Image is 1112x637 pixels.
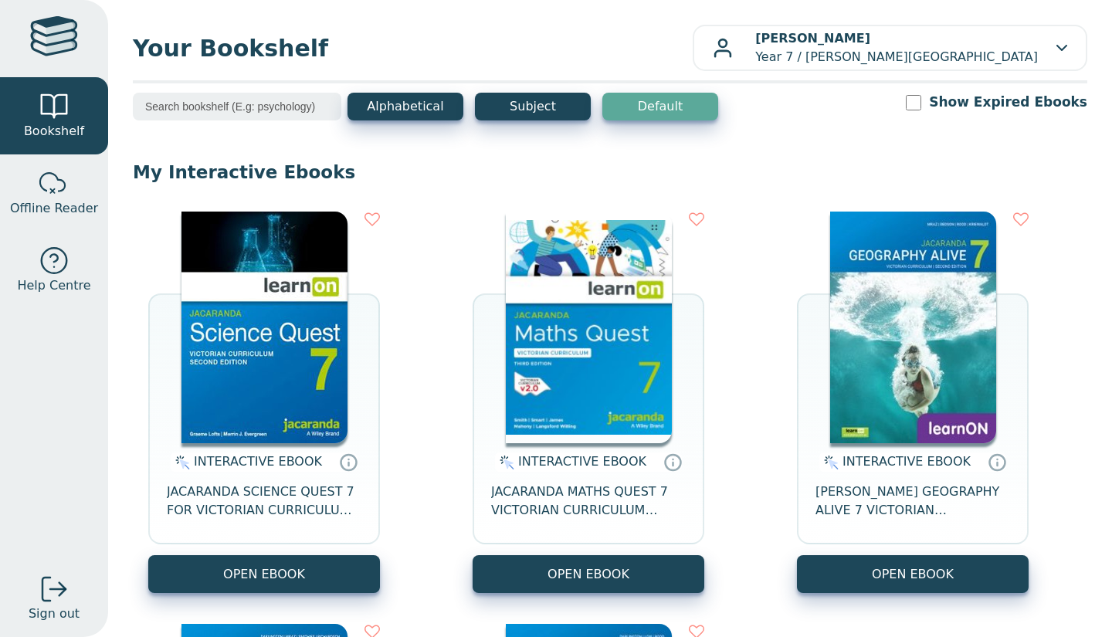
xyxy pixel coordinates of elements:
p: Year 7 / [PERSON_NAME][GEOGRAPHIC_DATA] [755,29,1038,66]
span: Bookshelf [24,122,84,141]
button: Default [602,93,718,120]
button: OPEN EBOOK [148,555,380,593]
input: Search bookshelf (E.g: psychology) [133,93,341,120]
button: [PERSON_NAME]Year 7 / [PERSON_NAME][GEOGRAPHIC_DATA] [693,25,1087,71]
img: 329c5ec2-5188-ea11-a992-0272d098c78b.jpg [181,212,347,443]
img: b87b3e28-4171-4aeb-a345-7fa4fe4e6e25.jpg [506,212,672,443]
button: Alphabetical [347,93,463,120]
span: Offline Reader [10,199,98,218]
span: JACARANDA SCIENCE QUEST 7 FOR VICTORIAN CURRICULUM LEARNON 2E EBOOK [167,483,361,520]
span: INTERACTIVE EBOOK [842,454,971,469]
a: Interactive eBooks are accessed online via the publisher’s portal. They contain interactive resou... [988,452,1006,471]
span: JACARANDA MATHS QUEST 7 VICTORIAN CURRICULUM LEARNON EBOOK 3E [491,483,686,520]
span: Your Bookshelf [133,31,693,66]
img: interactive.svg [819,453,839,472]
img: interactive.svg [495,453,514,472]
a: Interactive eBooks are accessed online via the publisher’s portal. They contain interactive resou... [339,452,358,471]
span: Help Centre [17,276,90,295]
p: My Interactive Ebooks [133,161,1087,184]
a: Interactive eBooks are accessed online via the publisher’s portal. They contain interactive resou... [663,452,682,471]
b: [PERSON_NAME] [755,31,870,46]
span: INTERACTIVE EBOOK [518,454,646,469]
span: INTERACTIVE EBOOK [194,454,322,469]
button: OPEN EBOOK [797,555,1029,593]
img: cc9fd0c4-7e91-e911-a97e-0272d098c78b.jpg [830,212,996,443]
img: interactive.svg [171,453,190,472]
label: Show Expired Ebooks [929,93,1087,112]
button: Subject [475,93,591,120]
span: [PERSON_NAME] GEOGRAPHY ALIVE 7 VICTORIAN CURRICULUM LEARNON EBOOK 2E [815,483,1010,520]
button: OPEN EBOOK [473,555,704,593]
span: Sign out [29,605,80,623]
